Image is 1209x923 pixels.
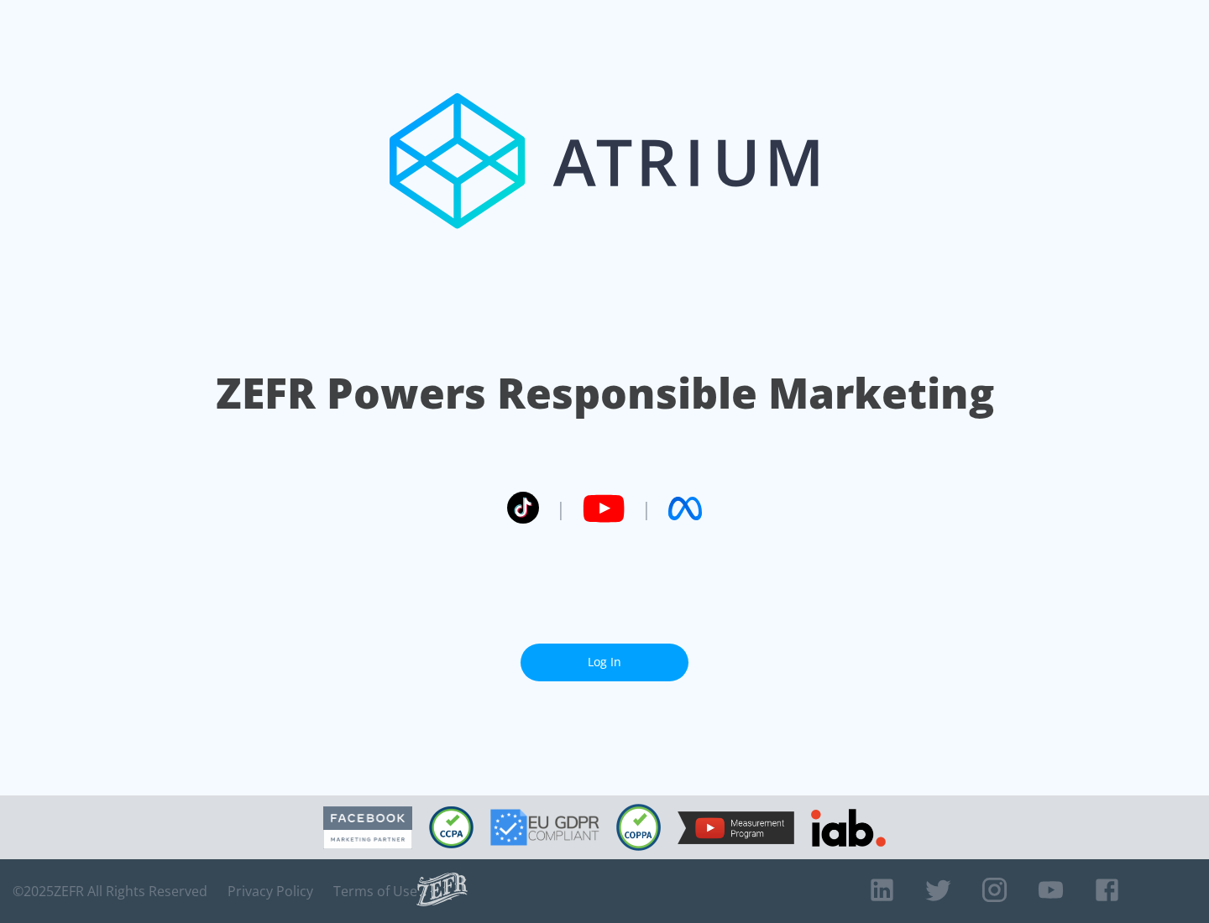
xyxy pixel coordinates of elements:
a: Log In [521,644,688,681]
span: | [556,496,566,521]
span: | [641,496,652,521]
h1: ZEFR Powers Responsible Marketing [216,364,994,422]
img: GDPR Compliant [490,809,599,846]
img: CCPA Compliant [429,806,474,848]
img: IAB [811,809,886,847]
img: COPPA Compliant [616,804,661,851]
img: Facebook Marketing Partner [323,806,412,849]
img: YouTube Measurement Program [678,811,794,844]
a: Privacy Policy [228,883,313,900]
a: Terms of Use [333,883,417,900]
span: © 2025 ZEFR All Rights Reserved [13,883,207,900]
